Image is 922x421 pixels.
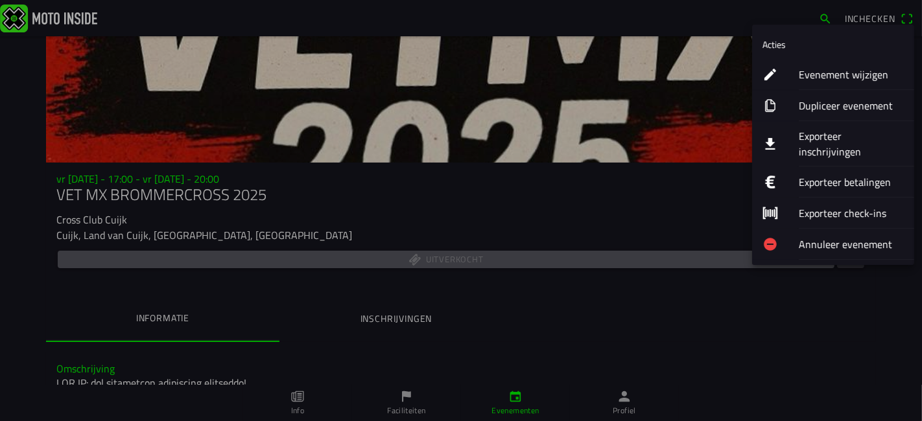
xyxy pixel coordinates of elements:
ion-icon: remove circle [762,236,778,252]
ion-label: Exporteer inschrijvingen [799,128,904,159]
ion-label: Dupliceer evenement [799,98,904,113]
ion-label: Acties [762,38,786,51]
ion-label: Annuleer evenement [799,236,904,252]
ion-icon: create [762,67,778,82]
ion-label: Evenement wijzigen [799,67,904,82]
ion-icon: barcode [762,205,778,221]
ion-icon: copy [762,98,778,113]
ion-icon: download [762,136,778,152]
ion-label: Exporteer check-ins [799,205,904,221]
ion-icon: logo euro [762,174,778,190]
ion-label: Exporteer betalingen [799,174,904,190]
